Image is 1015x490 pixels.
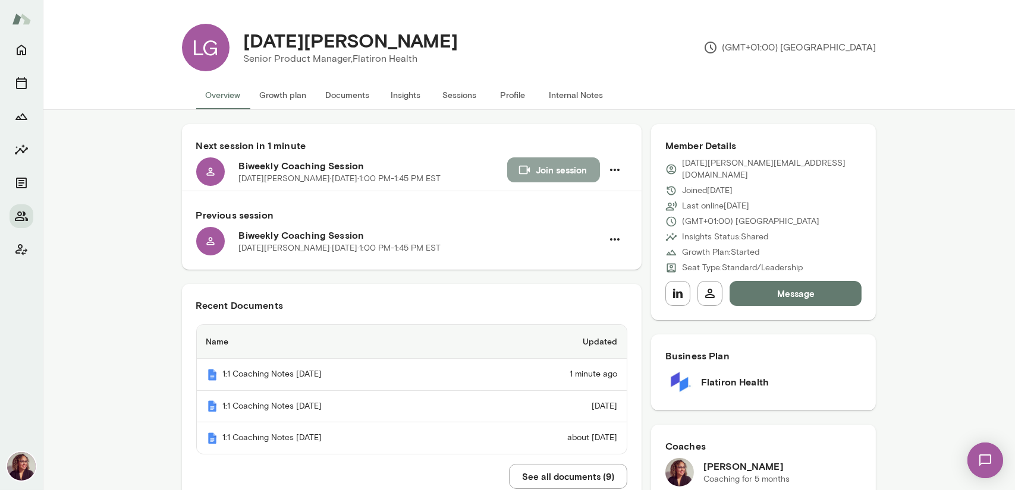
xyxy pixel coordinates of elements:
h6: Flatiron Health [701,375,769,389]
div: LG [182,24,230,71]
p: Senior Product Manager, Flatiron Health [244,52,458,66]
th: 1:1 Coaching Notes [DATE] [197,359,482,391]
button: Documents [10,171,33,195]
th: Name [197,325,482,359]
img: Mento [206,369,218,381]
button: Sessions [433,81,486,109]
button: Insights [10,138,33,162]
p: Last online [DATE] [682,200,749,212]
h6: [PERSON_NAME] [703,459,790,473]
button: Message [730,281,862,306]
p: Coaching for 5 months [703,473,790,485]
h6: Next session in 1 minute [196,138,627,153]
p: [DATE][PERSON_NAME][EMAIL_ADDRESS][DOMAIN_NAME] [682,157,862,181]
button: Profile [486,81,540,109]
p: (GMT+01:00) [GEOGRAPHIC_DATA] [703,40,876,55]
th: 1:1 Coaching Notes [DATE] [197,422,482,454]
h6: Previous session [196,208,627,222]
p: (GMT+01:00) [GEOGRAPHIC_DATA] [682,216,819,227]
td: about [DATE] [481,422,627,454]
th: 1:1 Coaching Notes [DATE] [197,391,482,423]
p: Insights Status: Shared [682,231,768,243]
button: Insights [379,81,433,109]
button: Overview [196,81,250,109]
button: Growth plan [250,81,316,109]
button: Documents [316,81,379,109]
button: Home [10,38,33,62]
button: Client app [10,238,33,261]
img: Mento [206,400,218,412]
h6: Business Plan [665,349,862,363]
p: [DATE][PERSON_NAME] · [DATE] · 1:00 PM-1:45 PM EST [239,173,441,185]
button: See all documents (9) [509,464,627,489]
button: Join session [507,157,600,182]
img: Safaa Khairalla [7,452,36,480]
h6: Coaches [665,439,862,453]
h6: Biweekly Coaching Session [239,159,507,173]
p: Seat Type: Standard/Leadership [682,262,803,274]
img: Mento [12,8,31,30]
p: [DATE][PERSON_NAME] · [DATE] · 1:00 PM-1:45 PM EST [239,242,441,254]
button: Internal Notes [540,81,613,109]
button: Members [10,204,33,228]
h6: Biweekly Coaching Session [239,228,602,242]
img: Safaa Khairalla [665,458,694,486]
button: Sessions [10,71,33,95]
td: 1 minute ago [481,359,627,391]
p: Growth Plan: Started [682,246,759,258]
h4: [DATE][PERSON_NAME] [244,29,458,52]
h6: Member Details [665,138,862,153]
p: Joined [DATE] [682,185,733,197]
th: Updated [481,325,627,359]
td: [DATE] [481,391,627,423]
img: Mento [206,432,218,444]
h6: Recent Documents [196,298,627,312]
button: Growth Plan [10,105,33,128]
